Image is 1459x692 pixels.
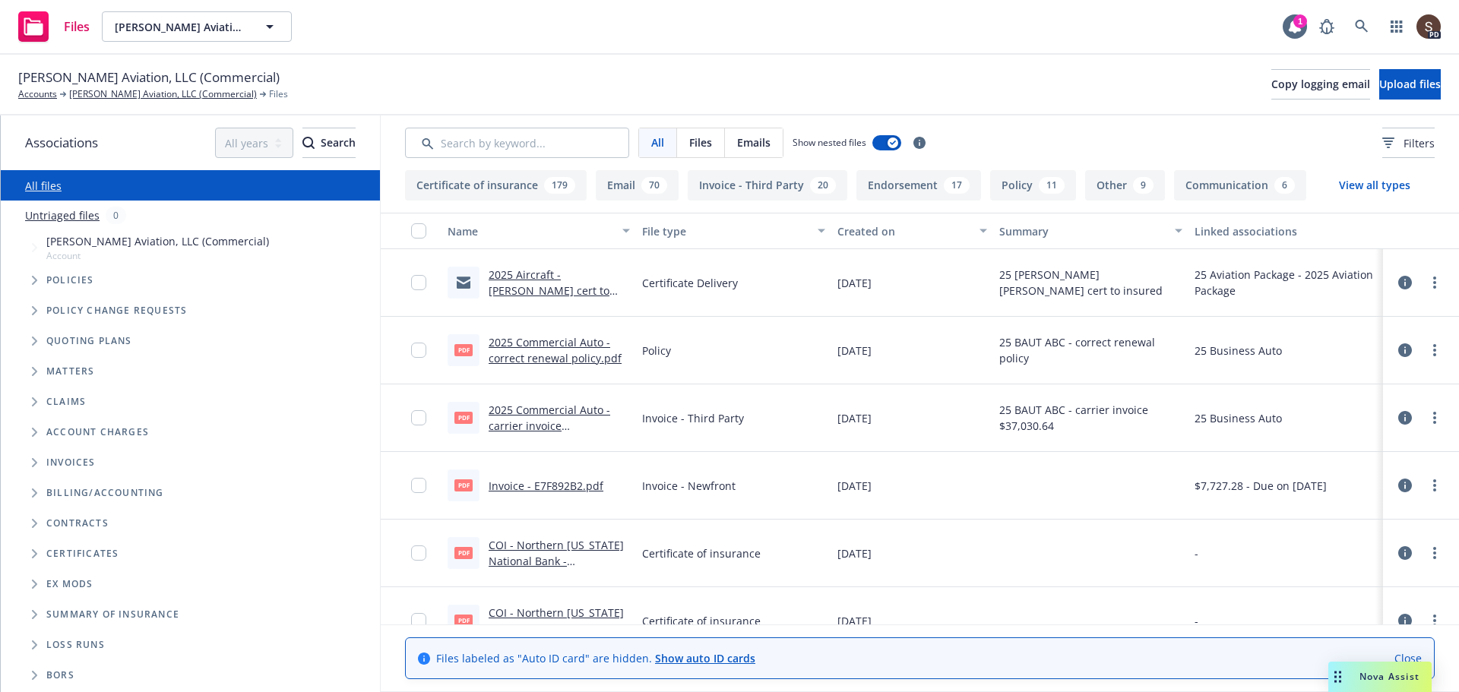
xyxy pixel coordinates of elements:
button: SearchSearch [302,128,356,158]
span: Invoices [46,458,96,467]
div: - [1195,545,1198,561]
input: Toggle Row Selected [411,545,426,561]
span: Certificate Delivery [642,275,738,291]
div: 25 Aviation Package - 2025 Aviation Package [1195,267,1377,299]
div: 17 [944,177,970,194]
span: 25 BAUT ABC - correct renewal policy [999,334,1182,366]
button: Email [596,170,679,201]
div: Tree Example [1,230,380,478]
span: BORs [46,671,74,680]
a: Close [1394,650,1422,666]
span: Contracts [46,519,109,528]
div: 25 Business Auto [1195,343,1282,359]
span: Upload files [1379,77,1441,91]
button: Created on [831,213,994,249]
div: 20 [810,177,836,194]
span: pdf [454,615,473,626]
span: PDF [454,412,473,423]
div: Name [448,223,613,239]
input: Toggle Row Selected [411,613,426,628]
div: Created on [837,223,971,239]
span: [DATE] [837,275,872,291]
input: Toggle Row Selected [411,410,426,425]
button: Filters [1382,128,1435,158]
button: Endorsement [856,170,981,201]
a: Switch app [1381,11,1412,42]
input: Search by keyword... [405,128,629,158]
span: Ex Mods [46,580,93,589]
a: COI - Northern [US_STATE] National Bank - [PERSON_NAME] Aviation, LLC - fillable.pdf [489,605,624,668]
span: Billing/Accounting [46,488,164,498]
span: Associations [25,133,98,153]
span: Filters [1382,135,1435,151]
a: Show auto ID cards [655,651,755,665]
div: 0 [106,207,126,224]
div: 6 [1274,177,1295,194]
a: more [1426,409,1444,427]
span: Show nested files [793,136,866,149]
span: Files [64,21,90,33]
div: 70 [641,177,667,194]
span: pdf [454,547,473,558]
span: Invoice - Newfront [642,478,736,494]
span: Files labeled as "Auto ID card" are hidden. [436,650,755,666]
button: View all types [1315,170,1435,201]
button: Summary [993,213,1188,249]
a: more [1426,273,1444,292]
a: Invoice - E7F892B2.pdf [489,479,603,493]
span: Emails [737,134,771,150]
span: Account charges [46,428,149,437]
span: Claims [46,397,86,406]
div: 9 [1133,177,1154,194]
span: Invoice - Third Party [642,410,744,426]
button: [PERSON_NAME] Aviation, LLC (Commercial) [102,11,292,42]
a: more [1426,544,1444,562]
span: 25 BAUT ABC - carrier invoice $37,030.64 [999,402,1182,434]
div: Folder Tree Example [1,478,380,690]
a: [PERSON_NAME] Aviation, LLC (Commercial) [69,87,257,101]
div: Search [302,128,356,157]
button: Communication [1174,170,1306,201]
span: Certificates [46,549,119,558]
span: Policy [642,343,671,359]
button: Nova Assist [1328,662,1432,692]
div: 1 [1293,14,1307,28]
span: [DATE] [837,613,872,629]
span: Policy change requests [46,306,187,315]
button: Upload files [1379,69,1441,100]
svg: Search [302,137,315,149]
a: Files [12,5,96,48]
span: Policies [46,276,94,285]
span: Nova Assist [1359,670,1419,683]
span: pdf [454,344,473,355]
span: [PERSON_NAME] Aviation, LLC (Commercial) [115,19,246,35]
button: Other [1085,170,1165,201]
a: Accounts [18,87,57,101]
span: Certificate of insurance [642,545,761,561]
span: Summary of insurance [46,610,179,619]
div: 179 [544,177,575,194]
span: [PERSON_NAME] Aviation, LLC (Commercial) [46,233,269,249]
a: 2025 Commercial Auto - correct renewal policy.pdf [489,335,622,365]
a: more [1426,341,1444,359]
a: Report a Bug [1312,11,1342,42]
input: Select all [411,223,426,239]
a: Search [1347,11,1377,42]
div: $7,727.28 - Due on [DATE] [1195,478,1327,494]
button: Copy logging email [1271,69,1370,100]
span: Files [689,134,712,150]
span: pdf [454,479,473,491]
a: more [1426,611,1444,630]
div: 11 [1039,177,1065,194]
span: Quoting plans [46,337,132,346]
span: All [651,134,664,150]
a: 2025 Commercial Auto - carrier invoice $37,030.64.PDF [489,403,610,449]
button: Invoice - Third Party [688,170,847,201]
div: File type [642,223,808,239]
a: 2025 Aircraft - [PERSON_NAME] cert to insured.msg [489,267,609,314]
span: Files [269,87,288,101]
span: Loss Runs [46,640,105,649]
div: Summary [999,223,1165,239]
input: Toggle Row Selected [411,275,426,290]
span: 25 [PERSON_NAME] [PERSON_NAME] cert to insured [999,267,1182,299]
